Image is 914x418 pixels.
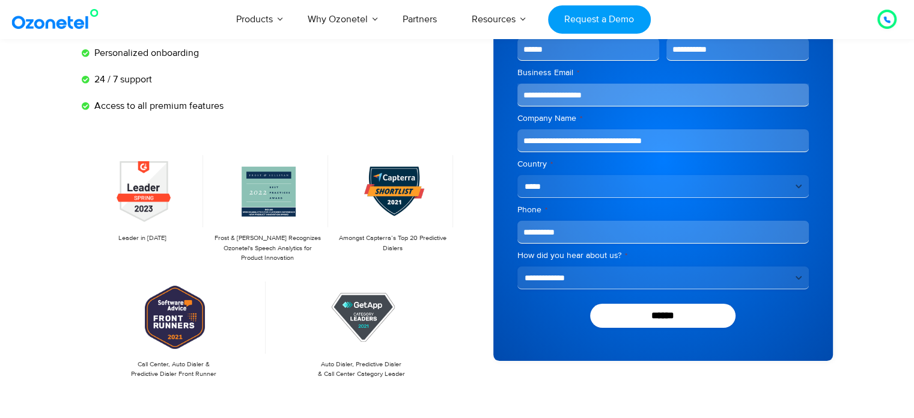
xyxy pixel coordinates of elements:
[91,72,152,87] span: 24 / 7 support
[275,360,448,380] p: Auto Dialer, Predictive Dialer & Call Center Category Leader
[338,233,447,253] p: Amongst Capterra’s Top 20 Predictive Dialers
[88,360,260,380] p: Call Center, Auto Dialer & Predictive Dialer Front Runner
[517,67,809,79] label: Business Email
[91,99,224,113] span: Access to all premium features
[517,250,809,262] label: How did you hear about us?
[548,5,651,34] a: Request a Demo
[88,233,197,244] p: Leader in [DATE]
[517,204,809,216] label: Phone
[517,112,809,124] label: Company Name
[91,46,199,60] span: Personalized onboarding
[213,233,322,263] p: Frost & [PERSON_NAME] Recognizes Ozonetel's Speech Analytics for Product Innovation
[517,158,809,170] label: Country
